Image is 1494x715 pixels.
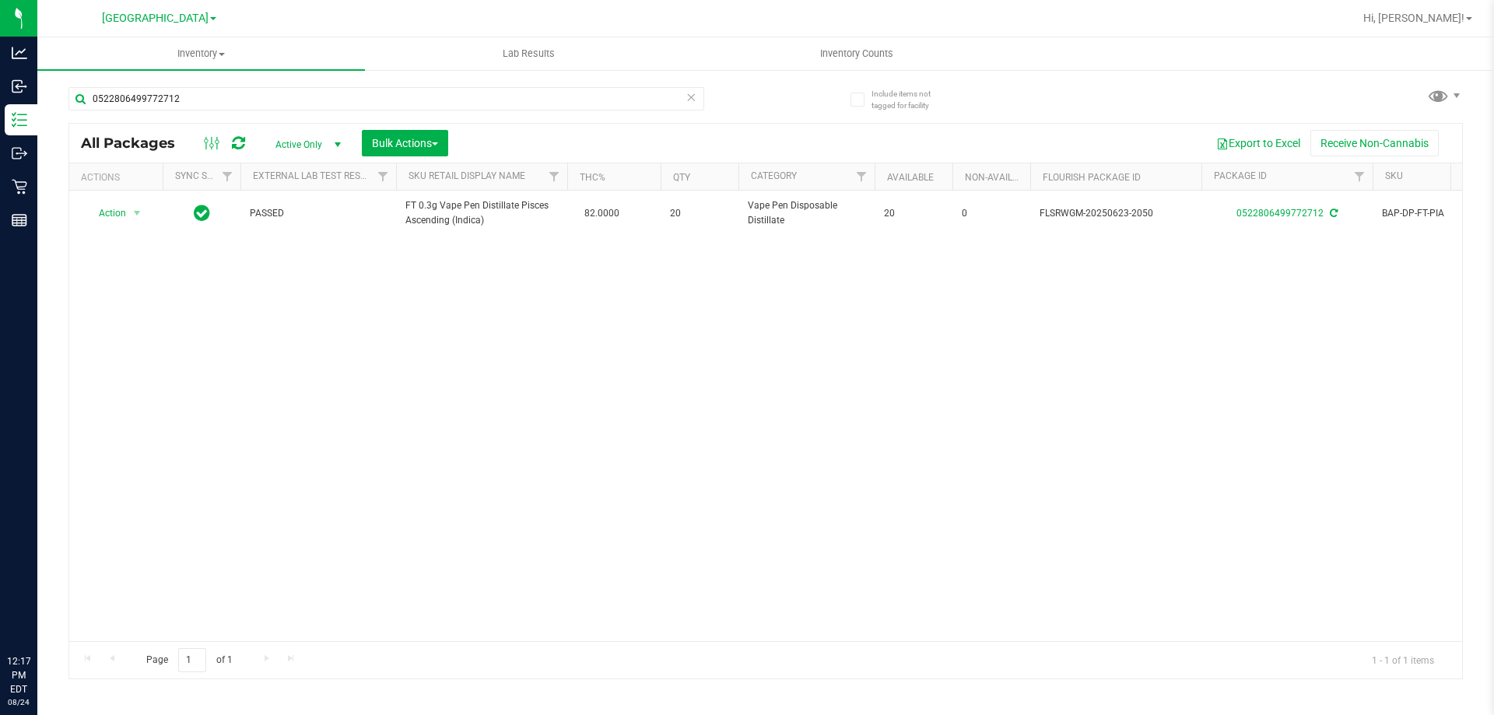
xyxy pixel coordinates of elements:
[542,163,567,190] a: Filter
[175,170,235,181] a: Sync Status
[1363,12,1464,24] span: Hi, [PERSON_NAME]!
[1385,170,1403,181] a: SKU
[68,87,704,110] input: Search Package ID, Item Name, SKU, Lot or Part Number...
[81,135,191,152] span: All Packages
[365,37,693,70] a: Lab Results
[37,47,365,61] span: Inventory
[370,163,396,190] a: Filter
[81,172,156,183] div: Actions
[887,172,934,183] a: Available
[748,198,865,228] span: Vape Pen Disposable Distillate
[1214,170,1267,181] a: Package ID
[102,12,209,25] span: [GEOGRAPHIC_DATA]
[12,79,27,94] inline-svg: Inbound
[686,87,696,107] span: Clear
[670,206,729,221] span: 20
[1347,163,1373,190] a: Filter
[1043,172,1141,183] a: Flourish Package ID
[884,206,943,221] span: 20
[577,202,627,225] span: 82.0000
[1359,648,1447,671] span: 1 - 1 of 1 items
[12,212,27,228] inline-svg: Reports
[1206,130,1310,156] button: Export to Excel
[128,202,147,224] span: select
[178,648,206,672] input: 1
[12,145,27,161] inline-svg: Outbound
[7,654,30,696] p: 12:17 PM EDT
[7,696,30,708] p: 08/24
[362,130,448,156] button: Bulk Actions
[482,47,576,61] span: Lab Results
[85,202,127,224] span: Action
[1310,130,1439,156] button: Receive Non-Cannabis
[751,170,797,181] a: Category
[965,172,1034,183] a: Non-Available
[849,163,875,190] a: Filter
[1040,206,1192,221] span: FLSRWGM-20250623-2050
[16,591,62,637] iframe: Resource center
[962,206,1021,221] span: 0
[12,112,27,128] inline-svg: Inventory
[693,37,1020,70] a: Inventory Counts
[12,45,27,61] inline-svg: Analytics
[871,88,949,111] span: Include items not tagged for facility
[405,198,558,228] span: FT 0.3g Vape Pen Distillate Pisces Ascending (Indica)
[215,163,240,190] a: Filter
[37,37,365,70] a: Inventory
[12,179,27,195] inline-svg: Retail
[673,172,690,183] a: Qty
[799,47,914,61] span: Inventory Counts
[253,170,375,181] a: External Lab Test Result
[250,206,387,221] span: PASSED
[1327,208,1338,219] span: Sync from Compliance System
[372,137,438,149] span: Bulk Actions
[580,172,605,183] a: THC%
[1236,208,1324,219] a: 0522806499772712
[194,202,210,224] span: In Sync
[133,648,245,672] span: Page of 1
[409,170,525,181] a: Sku Retail Display Name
